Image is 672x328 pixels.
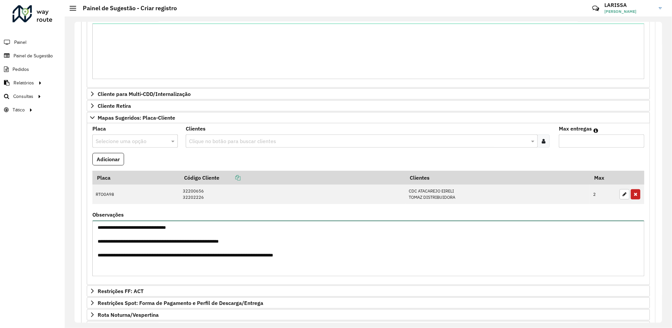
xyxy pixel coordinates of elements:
[98,288,144,294] span: Restrições FF: ACT
[186,125,206,133] label: Clientes
[87,112,650,123] a: Mapas Sugeridos: Placa-Cliente
[179,185,405,204] td: 32200656 32202226
[593,128,598,133] em: Máximo de clientes que serão colocados na mesma rota com os clientes informados
[98,300,263,306] span: Restrições Spot: Forma de Pagamento e Perfil de Descarga/Entrega
[13,66,29,73] span: Pedidos
[405,171,590,185] th: Clientes
[13,93,33,100] span: Consultas
[604,9,654,15] span: [PERSON_NAME]
[604,2,654,8] h3: LARISSA
[92,125,106,133] label: Placa
[87,100,650,111] a: Cliente Retira
[559,125,592,133] label: Max entregas
[179,171,405,185] th: Código Cliente
[14,39,26,46] span: Painel
[87,297,650,309] a: Restrições Spot: Forma de Pagamento e Perfil de Descarga/Entrega
[87,285,650,297] a: Restrições FF: ACT
[219,174,240,181] a: Copiar
[14,79,34,86] span: Relatórios
[590,185,616,204] td: 2
[98,103,131,108] span: Cliente Retira
[87,123,650,285] div: Mapas Sugeridos: Placa-Cliente
[76,5,177,12] h2: Painel de Sugestão - Criar registro
[98,91,191,97] span: Cliente para Multi-CDD/Internalização
[98,115,175,120] span: Mapas Sugeridos: Placa-Cliente
[589,1,603,15] a: Contato Rápido
[14,52,53,59] span: Painel de Sugestão
[405,185,590,204] td: CDC ATACAREJO EIRELI TOMAZ DISTRIBUIDORA
[92,153,124,165] button: Adicionar
[13,106,25,113] span: Tático
[92,185,179,204] td: RTO0A98
[590,171,616,185] th: Max
[92,171,179,185] th: Placa
[87,88,650,100] a: Cliente para Multi-CDD/Internalização
[87,309,650,320] a: Rota Noturna/Vespertina
[98,312,159,317] span: Rota Noturna/Vespertina
[92,211,124,219] label: Observações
